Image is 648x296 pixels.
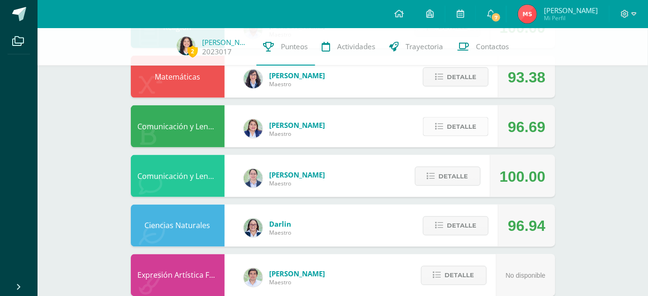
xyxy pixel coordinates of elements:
span: [PERSON_NAME] [270,120,325,130]
a: Actividades [315,28,383,66]
div: 100.00 [500,155,546,198]
span: Detalle [447,68,476,86]
a: Contactos [451,28,516,66]
button: Detalle [423,117,489,136]
span: Detalle [439,168,468,185]
span: No disponible [506,272,546,280]
span: 2 [188,45,198,57]
div: Matemáticas [131,56,225,98]
img: 571966f00f586896050bf2f129d9ef0a.png [244,219,263,237]
div: 96.94 [508,205,545,247]
div: 96.69 [508,106,545,148]
span: Maestro [270,229,292,237]
img: 8e3dba6cfc057293c5db5c78f6d0205d.png [244,268,263,287]
img: 01c6c64f30021d4204c203f22eb207bb.png [244,70,263,89]
button: Detalle [421,266,487,285]
span: Detalle [447,118,476,135]
img: fb703a472bdb86d4ae91402b7cff009e.png [518,5,537,23]
span: Punteos [281,42,308,52]
div: Ciencias Naturales [131,205,225,247]
span: [PERSON_NAME] [270,269,325,279]
span: Maestro [270,80,325,88]
span: Detalle [447,217,476,235]
div: Comunicación y Lenguaje Idioma Español [131,105,225,148]
span: Darlin [270,220,292,229]
div: Comunicación y Lenguaje Inglés [131,155,225,197]
span: Contactos [476,42,509,52]
a: Trayectoria [383,28,451,66]
span: Trayectoria [406,42,444,52]
span: Maestro [270,279,325,287]
button: Detalle [423,67,489,87]
a: 2023017 [203,47,232,57]
div: 93.38 [508,56,545,98]
span: Mi Perfil [544,14,598,22]
img: 6e225fc003bfcfe63679bea112e55f59.png [177,37,196,55]
span: Maestro [270,179,325,187]
span: Actividades [338,42,376,52]
span: [PERSON_NAME] [270,71,325,80]
a: Punteos [256,28,315,66]
button: Detalle [415,167,481,186]
img: bdeda482c249daf2390eb3a441c038f2.png [244,169,263,188]
span: Maestro [270,130,325,138]
button: Detalle [423,216,489,236]
span: Detalle [445,267,475,284]
a: [PERSON_NAME] [203,37,249,47]
span: [PERSON_NAME] [270,170,325,179]
img: 97caf0f34450839a27c93473503a1ec1.png [244,119,263,138]
span: [PERSON_NAME] [544,6,598,15]
span: 7 [491,12,501,22]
